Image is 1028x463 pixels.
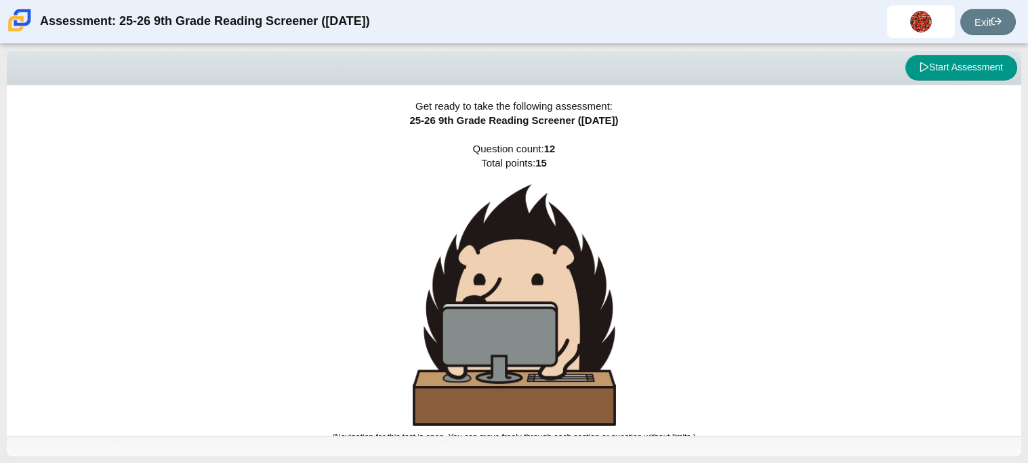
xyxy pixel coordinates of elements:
[910,11,932,32] img: dasia.hillard.8gncUz
[905,55,1017,81] button: Start Assessment
[332,433,695,442] small: (Navigation for this test is open. You can move freely through each section or question without l...
[535,157,547,169] b: 15
[332,143,695,442] span: Question count: Total points:
[409,114,618,126] span: 25-26 9th Grade Reading Screener ([DATE])
[5,6,34,35] img: Carmen School of Science & Technology
[413,184,616,426] img: hedgehog-behind-computer-large.png
[960,9,1016,35] a: Exit
[5,25,34,37] a: Carmen School of Science & Technology
[40,5,370,38] div: Assessment: 25-26 9th Grade Reading Screener ([DATE])
[415,100,613,112] span: Get ready to take the following assessment:
[544,143,556,154] b: 12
